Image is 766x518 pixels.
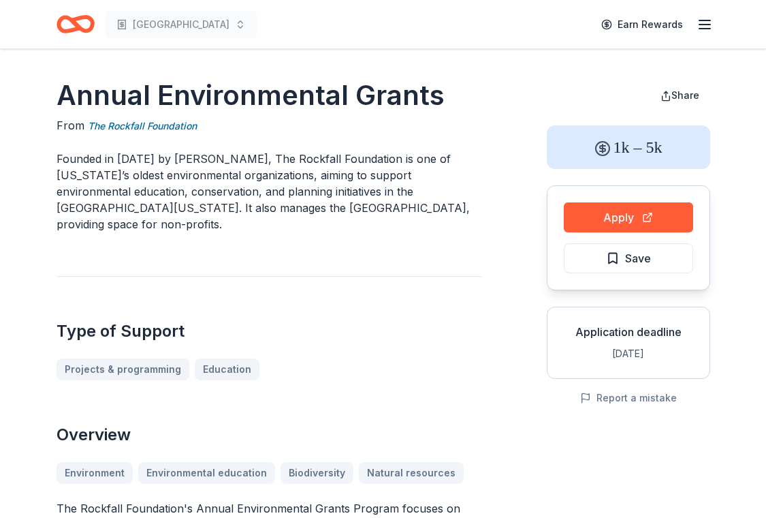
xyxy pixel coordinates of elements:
[558,346,699,362] div: [DATE]
[106,11,257,38] button: [GEOGRAPHIC_DATA]
[57,359,189,380] a: Projects & programming
[564,243,693,273] button: Save
[57,320,481,342] h2: Type of Support
[57,8,95,40] a: Home
[547,125,710,169] div: 1k – 5k
[57,424,481,446] h2: Overview
[57,117,481,134] div: From
[88,118,197,134] a: The Rockfall Foundation
[593,12,691,37] a: Earn Rewards
[558,324,699,340] div: Application deadline
[564,202,693,232] button: Apply
[625,249,651,267] span: Save
[650,82,710,109] button: Share
[580,390,677,406] button: Report a mistake
[195,359,259,380] a: Education
[133,16,229,33] span: [GEOGRAPHIC_DATA]
[671,89,699,101] span: Share
[57,76,481,115] h1: Annual Environmental Grants
[57,151,481,232] p: Founded in [DATE] by [PERSON_NAME], The Rockfall Foundation is one of [US_STATE]’s oldest environ...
